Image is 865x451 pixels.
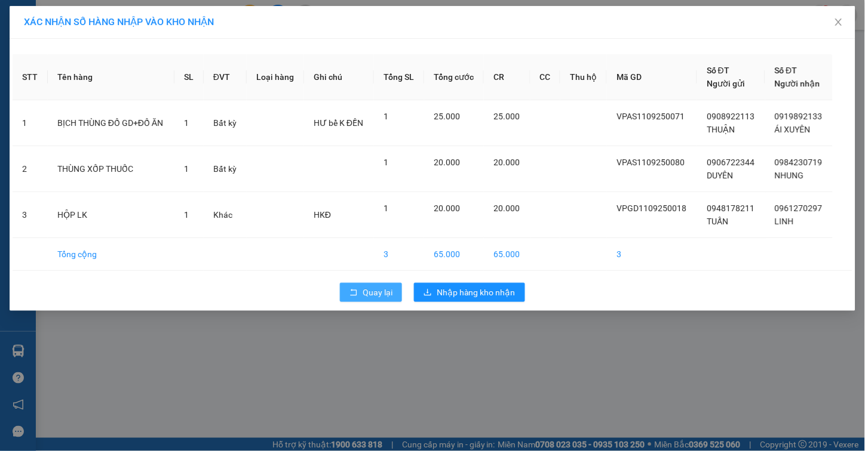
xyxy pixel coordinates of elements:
[374,54,424,100] th: Tổng SL
[775,125,811,134] span: ÁI XUYÊN
[48,54,174,100] th: Tên hàng
[607,54,697,100] th: Mã GD
[434,203,460,213] span: 20.000
[707,171,733,180] span: DUYÊN
[616,203,686,213] span: VPGD1109250018
[616,112,685,121] span: VPAS1109250071
[707,125,735,134] span: THUẬN
[775,157,823,167] span: 0984230719
[48,146,174,192] td: THÙNG XỐP THUỐC
[314,210,331,220] span: HKĐ
[775,171,804,180] span: NHUNG
[424,288,432,298] span: download
[314,118,363,128] span: HƯ bể K ĐỀN
[340,283,402,302] button: rollbackQuay lại
[363,286,392,299] span: Quay lại
[184,118,189,128] span: 1
[775,66,797,75] span: Số ĐT
[775,112,823,121] span: 0919892133
[13,192,48,238] td: 3
[707,66,729,75] span: Số ĐT
[434,157,460,167] span: 20.000
[24,16,214,27] span: XÁC NHẬN SỐ HÀNG NHẬP VÀO KHO NHẬN
[484,238,530,271] td: 65.000
[13,54,48,100] th: STT
[707,217,728,226] span: TUẤN
[775,217,794,226] span: LINH
[204,192,247,238] td: Khác
[184,210,189,220] span: 1
[707,112,754,121] span: 0908922113
[204,100,247,146] td: Bất kỳ
[13,146,48,192] td: 2
[616,157,685,167] span: VPAS1109250080
[48,192,174,238] td: HỘP LK
[184,164,189,174] span: 1
[822,6,855,39] button: Close
[247,54,304,100] th: Loại hàng
[349,288,358,298] span: rollback
[493,157,520,167] span: 20.000
[607,238,697,271] td: 3
[424,54,484,100] th: Tổng cước
[707,157,754,167] span: 0906722344
[834,17,843,27] span: close
[48,100,174,146] td: BỊCH THÙNG ĐỒ GD+ĐỒ ĂN
[204,54,247,100] th: ĐVT
[13,100,48,146] td: 1
[530,54,561,100] th: CC
[424,238,484,271] td: 65.000
[493,203,520,213] span: 20.000
[48,238,174,271] td: Tổng cộng
[434,112,460,121] span: 25.000
[775,79,820,88] span: Người nhận
[384,203,388,213] span: 1
[204,146,247,192] td: Bất kỳ
[560,54,607,100] th: Thu hộ
[384,112,388,121] span: 1
[707,79,745,88] span: Người gửi
[304,54,374,100] th: Ghi chú
[384,157,388,167] span: 1
[437,286,516,299] span: Nhập hàng kho nhận
[707,203,754,213] span: 0948178211
[493,112,520,121] span: 25.000
[484,54,530,100] th: CR
[174,54,204,100] th: SL
[414,283,525,302] button: downloadNhập hàng kho nhận
[374,238,424,271] td: 3
[775,203,823,213] span: 0961270297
